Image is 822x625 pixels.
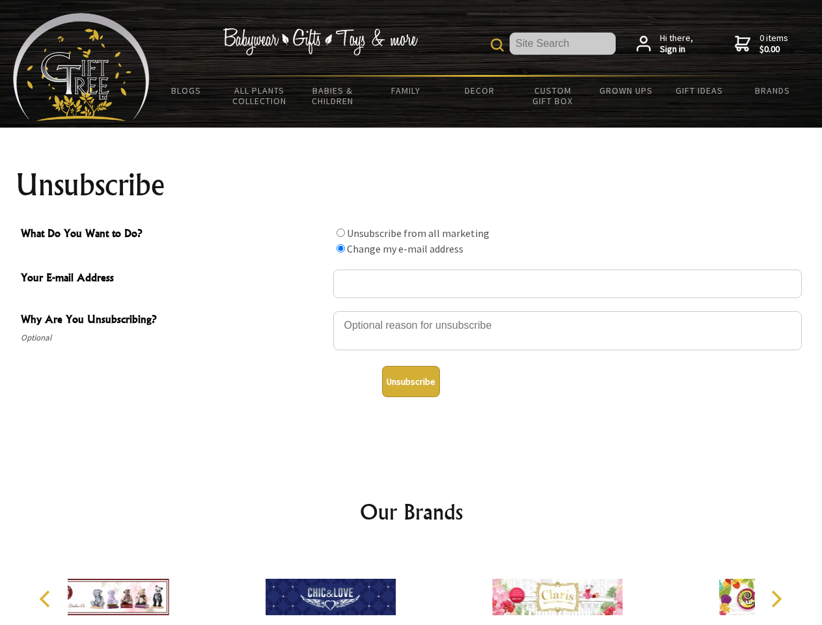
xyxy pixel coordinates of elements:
button: Next [761,585,790,613]
strong: $0.00 [760,44,788,55]
h1: Unsubscribe [16,169,807,201]
img: Babyware - Gifts - Toys and more... [13,13,150,121]
img: Babywear - Gifts - Toys & more [223,28,418,55]
a: Brands [736,77,810,104]
span: Your E-mail Address [21,270,327,288]
strong: Sign in [660,44,693,55]
a: All Plants Collection [223,77,297,115]
a: Gift Ideas [663,77,736,104]
a: Family [370,77,443,104]
textarea: Why Are You Unsubscribing? [333,311,802,350]
input: Your E-mail Address [333,270,802,298]
button: Previous [33,585,61,613]
input: What Do You Want to Do? [336,229,345,237]
span: Why Are You Unsubscribing? [21,311,327,330]
a: BLOGS [150,77,223,104]
span: What Do You Want to Do? [21,225,327,244]
input: Site Search [510,33,616,55]
a: Hi there,Sign in [637,33,693,55]
span: Optional [21,330,327,346]
a: Grown Ups [589,77,663,104]
button: Unsubscribe [382,366,440,397]
span: Hi there, [660,33,693,55]
a: Custom Gift Box [516,77,590,115]
img: product search [491,38,504,51]
h2: Our Brands [26,496,797,527]
input: What Do You Want to Do? [336,244,345,253]
a: 0 items$0.00 [735,33,788,55]
a: Babies & Children [296,77,370,115]
a: Decor [443,77,516,104]
span: 0 items [760,32,788,55]
label: Change my e-mail address [347,242,463,255]
label: Unsubscribe from all marketing [347,227,489,240]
